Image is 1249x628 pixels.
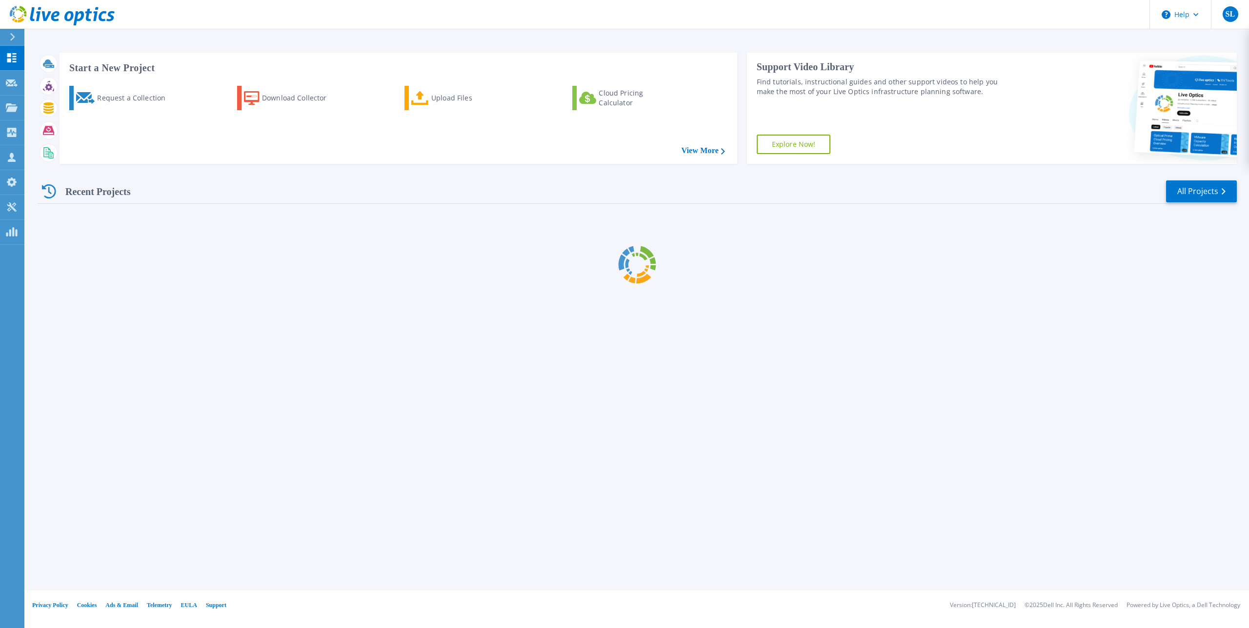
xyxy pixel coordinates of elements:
div: Upload Files [431,88,509,108]
div: Recent Projects [38,179,145,203]
div: Support Video Library [757,60,1010,73]
span: SL [1226,10,1235,18]
a: EULA [181,602,197,608]
a: Ads & Email [105,602,138,608]
a: All Projects [1166,180,1237,202]
a: Request a Collection [69,86,178,110]
li: © 2025 Dell Inc. All Rights Reserved [1025,602,1118,608]
h3: Start a New Project [69,62,725,73]
a: Cookies [77,602,97,608]
a: View More [681,146,725,155]
div: Request a Collection [97,88,175,108]
a: Privacy Policy [32,602,68,608]
div: Download Collector [262,88,340,108]
a: Upload Files [404,86,513,110]
a: Cloud Pricing Calculator [572,86,681,110]
li: Version: [TECHNICAL_ID] [950,602,1016,608]
a: Support [206,602,226,608]
li: Powered by Live Optics, a Dell Technology [1127,602,1240,608]
div: Cloud Pricing Calculator [599,88,677,108]
a: Telemetry [147,602,172,608]
div: Find tutorials, instructional guides and other support videos to help you make the most of your L... [757,77,1010,97]
a: Explore Now! [757,135,831,154]
a: Download Collector [237,86,346,110]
